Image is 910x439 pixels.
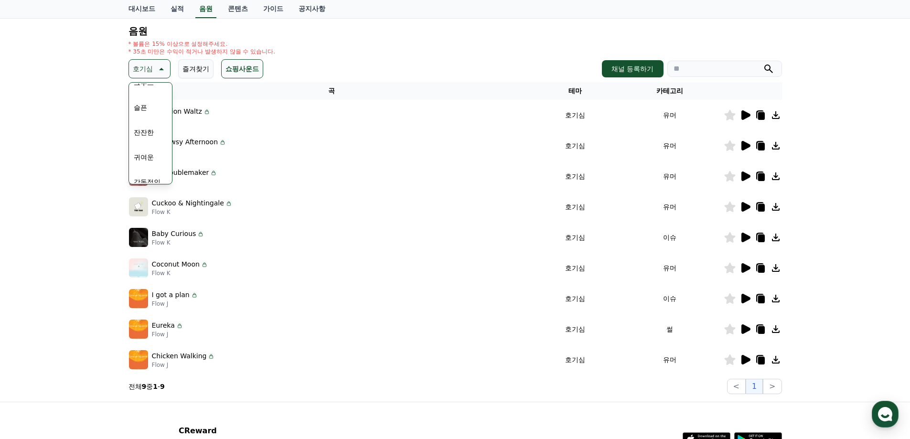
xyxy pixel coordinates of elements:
[123,303,183,327] a: 설정
[616,100,724,130] td: 유머
[616,192,724,222] td: 유머
[152,361,215,369] p: Flow J
[129,197,148,216] img: music
[152,331,183,338] p: Flow J
[129,320,148,339] img: music
[30,317,36,325] span: 홈
[616,161,724,192] td: 유머
[535,283,616,314] td: 호기심
[152,351,207,361] p: Chicken Walking
[152,178,218,185] p: Flow K
[129,258,148,278] img: music
[148,317,159,325] span: 설정
[153,383,158,390] strong: 1
[535,100,616,130] td: 호기심
[178,59,214,78] button: 즐겨찾기
[152,137,218,147] p: A Drowsy Afternoon
[152,107,202,117] p: Question Waltz
[128,26,782,36] h4: 음원
[152,229,196,239] p: Baby Curious
[3,303,63,327] a: 홈
[160,383,165,390] strong: 9
[128,40,276,48] p: * 볼륨은 15% 이상으로 설정해주세요.
[152,198,224,208] p: Cuckoo & Nightingale
[179,425,295,437] p: CReward
[128,382,165,391] p: 전체 중 -
[616,314,724,344] td: 썰
[128,48,276,55] p: * 35초 미만은 수익이 적거나 발생하지 않을 수 있습니다.
[535,344,616,375] td: 호기심
[152,259,200,269] p: Coconut Moon
[535,130,616,161] td: 호기심
[152,300,198,308] p: Flow J
[152,239,205,246] p: Flow K
[535,314,616,344] td: 호기심
[152,117,211,124] p: Flow K
[129,289,148,308] img: music
[133,62,153,75] p: 호기심
[63,303,123,327] a: 대화
[152,269,208,277] p: Flow K
[535,192,616,222] td: 호기심
[130,147,158,168] button: 귀여운
[130,171,164,193] button: 감동적인
[616,344,724,375] td: 유머
[130,97,151,118] button: 슬픈
[152,321,175,331] p: Eureka
[602,60,663,77] button: 채널 등록하기
[152,168,209,178] p: My Troublemaker
[130,122,158,143] button: 잔잔한
[129,350,148,369] img: music
[128,59,171,78] button: 호기심
[129,228,148,247] img: music
[152,290,190,300] p: I got a plan
[152,147,227,155] p: Flow K
[535,82,616,100] th: 테마
[616,253,724,283] td: 유머
[535,161,616,192] td: 호기심
[616,130,724,161] td: 유머
[746,379,763,394] button: 1
[535,253,616,283] td: 호기심
[142,383,147,390] strong: 9
[763,379,782,394] button: >
[87,318,99,325] span: 대화
[535,222,616,253] td: 호기심
[616,222,724,253] td: 이슈
[221,59,263,78] button: 쇼핑사운드
[152,208,233,216] p: Flow K
[727,379,746,394] button: <
[616,283,724,314] td: 이슈
[128,82,535,100] th: 곡
[616,82,724,100] th: 카테고리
